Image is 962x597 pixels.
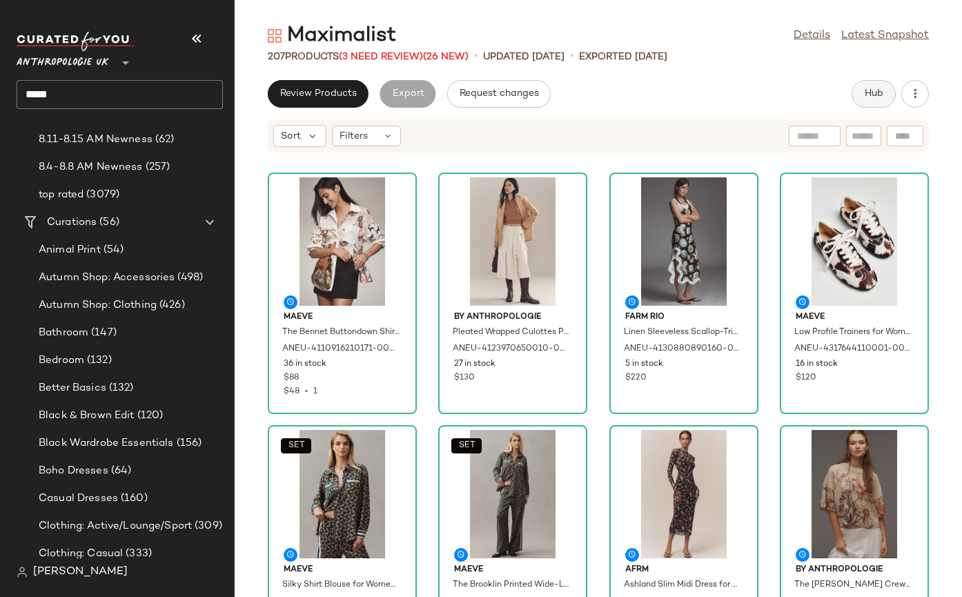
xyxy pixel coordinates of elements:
span: Anthropologie UK [17,47,109,72]
span: (156) [174,435,202,451]
span: Silky Shirt Blouse for Women in Blue, Viscose, Size XS by Maeve at Anthropologie [282,579,400,591]
span: Maeve [284,311,401,324]
span: (56) [97,215,119,231]
span: (26 New) [423,52,469,62]
span: 5 in stock [625,358,663,371]
img: svg%3e [17,567,28,578]
span: ANEU-4130880890160-000-009 [624,343,741,355]
img: 4110916210171_016_b [273,177,412,306]
span: 8.4-8.8 AM Newness [39,159,143,175]
span: (64) [108,463,132,479]
span: (257) [143,159,170,175]
span: $220 [625,372,647,384]
span: [PERSON_NAME] [33,564,128,580]
span: (132) [84,353,112,369]
img: 4130260010078_009_b [614,430,754,558]
span: 1 [313,387,317,396]
p: updated [DATE] [483,50,565,64]
span: (132) [106,380,134,396]
span: (498) [175,270,203,286]
span: Linen Sleeveless Scallop-Trim Slim Midi Dress for Women, Size Large by Farm Rio at Anthropologie [624,326,741,339]
span: Boho Dresses [39,463,108,479]
span: Ashland Slim Midi Dress for Women, Polyester, Size 2XS by AFRM at Anthropologie [624,579,741,591]
span: Hub [864,88,883,99]
span: (62) [153,132,175,148]
span: • [570,48,573,65]
span: $130 [454,372,475,384]
span: ANEU-4317644110001-000-291 [794,343,912,355]
span: Animal Print [39,242,101,258]
button: Hub [852,80,896,108]
span: $120 [796,372,816,384]
span: Request changes [459,88,539,99]
button: SET [451,438,482,453]
span: Autumn Shop: Clothing [39,297,157,313]
span: Black & Brown Edit [39,408,135,424]
span: (147) [88,325,117,341]
span: The [PERSON_NAME] Crew-Neck Cashmere Jumper Top, 100% Cashmere, Size Large by Anthropologie [794,579,912,591]
div: Maximalist [268,22,396,50]
p: Exported [DATE] [579,50,667,64]
span: AFRM [625,564,743,576]
span: SET [287,441,304,451]
img: 4110652010087_041_b [273,430,412,558]
span: Sort [281,129,301,144]
a: Latest Snapshot [841,28,929,44]
span: Clothing: Casual [39,546,123,562]
span: Bedroom [39,353,84,369]
span: (426) [157,297,185,313]
img: cfy_white_logo.C9jOOHJF.svg [17,32,134,51]
span: 8.11-8.15 AM Newness [39,132,153,148]
span: $48 [284,387,300,396]
span: ANEU-4110916210171-000-016 [282,343,400,355]
span: Black Wardrobe Essentials [39,435,174,451]
span: • [300,387,313,396]
span: 36 in stock [284,358,326,371]
img: 101806222_291_b2 [785,177,924,306]
span: (54) [101,242,124,258]
span: Maeve [284,564,401,576]
img: 4123970650010_012_b [443,177,582,306]
span: The Bennet Buttondown Shirt for Women in Beige, Cotton, Size Medium by Maeve at Anthropologie [282,326,400,339]
span: Low Profile Trainers for Women, Leather/Rubber, Size 37 by Maeve at Anthropologie [794,326,912,339]
button: Review Products [268,80,369,108]
span: (333) [123,546,152,562]
span: top rated [39,187,84,203]
span: Review Products [279,88,357,99]
span: (3079) [84,187,119,203]
span: By Anthropologie [454,311,571,324]
span: Bathroom [39,325,88,341]
img: 4123957990008_041_b [443,430,582,558]
img: 4130880890160_009_b [614,177,754,306]
button: Request changes [447,80,551,108]
span: 16 in stock [796,358,838,371]
span: (3 Need Review) [339,52,423,62]
span: Pleated Wrapped Culottes Pants in Beige, Polyester/Viscose/Elastane, Size Uk 6 by Anthropologie [453,326,570,339]
button: SET [281,438,311,453]
span: 27 in stock [454,358,495,371]
span: SET [458,441,475,451]
span: ANEU-4123970650010-000-012 [453,343,570,355]
span: Curations [47,215,97,231]
span: • [474,48,478,65]
span: Maeve [454,564,571,576]
span: 207 [268,52,285,62]
span: (160) [118,491,148,507]
span: Filters [340,129,368,144]
span: $88 [284,372,299,384]
img: svg%3e [268,29,282,43]
img: 4114086690121_015_b [785,430,924,558]
span: Autumn Shop: Accessories [39,270,175,286]
span: Maeve [796,311,913,324]
span: Casual Dresses [39,491,118,507]
span: (309) [192,518,222,534]
span: Clothing: Active/Lounge/Sport [39,518,192,534]
span: Farm Rio [625,311,743,324]
span: Better Basics [39,380,106,396]
a: Details [794,28,830,44]
div: Products [268,50,469,64]
span: (120) [135,408,164,424]
span: The Brooklin Printed Wide-Leg Pull-On Trousers Pants in Blue, Viscose, Size XS by Maeve at Anthro... [453,579,570,591]
span: By Anthropologie [796,564,913,576]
